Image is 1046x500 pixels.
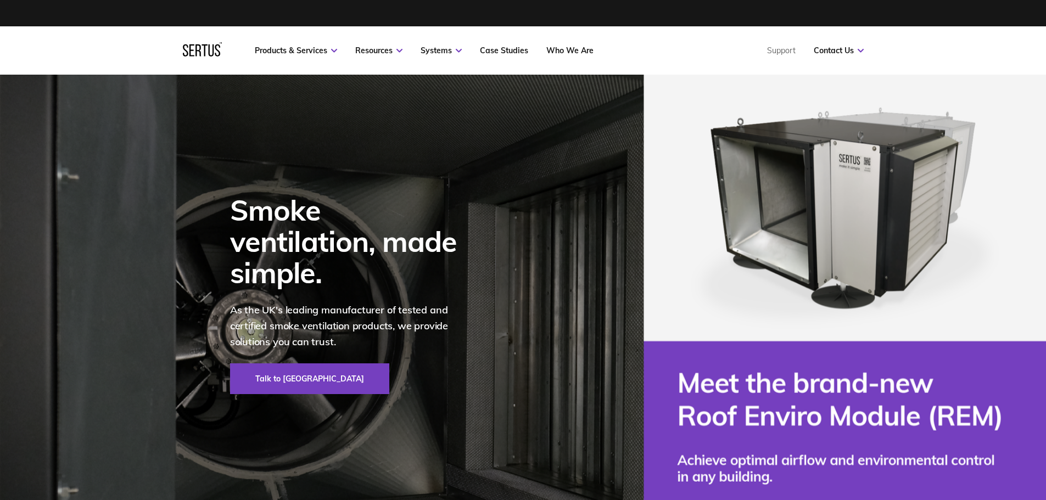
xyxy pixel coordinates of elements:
[230,363,389,394] a: Talk to [GEOGRAPHIC_DATA]
[546,46,594,55] a: Who We Are
[230,302,472,350] p: As the UK's leading manufacturer of tested and certified smoke ventilation products, we provide s...
[814,46,864,55] a: Contact Us
[480,46,528,55] a: Case Studies
[355,46,402,55] a: Resources
[767,46,796,55] a: Support
[421,46,462,55] a: Systems
[255,46,337,55] a: Products & Services
[230,194,472,289] div: Smoke ventilation, made simple.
